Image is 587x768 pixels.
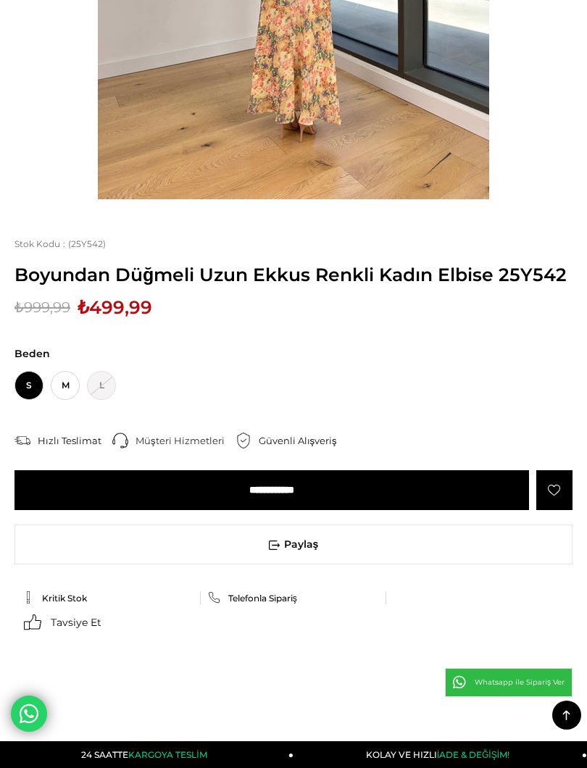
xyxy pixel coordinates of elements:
[14,238,106,249] span: (25Y542)
[38,434,112,447] div: Hızlı Teslimat
[293,741,587,768] a: KOLAY VE HIZLIİADE & DEĞİŞİM!
[14,238,68,249] span: Stok Kodu
[22,591,193,604] a: Kritik Stok
[208,591,380,604] a: Telefonla Sipariş
[14,433,30,448] img: shipping.png
[15,525,572,564] span: Paylaş
[128,749,207,760] span: KARGOYA TESLİM
[228,593,297,604] span: Telefonla Sipariş
[14,347,573,360] span: Beden
[236,433,251,448] img: security.png
[51,371,80,400] span: M
[112,433,128,448] img: call-center.png
[445,668,573,697] a: Whatsapp ile Sipariş Ver
[51,616,101,629] span: Tavsiye Et
[136,434,236,447] div: Müşteri Hizmetleri
[78,296,152,318] span: ₺499,99
[14,264,573,285] span: Boyundan Düğmeli Uzun Ekkus Renkli Kadın Elbise 25Y542
[259,434,348,447] div: Güvenli Alışveriş
[536,470,573,510] a: Favorilere Ekle
[14,371,43,400] span: S
[14,296,70,318] span: ₺999,99
[42,593,87,604] span: Kritik Stok
[87,371,116,400] span: L
[437,749,509,760] span: İADE & DEĞİŞİM!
